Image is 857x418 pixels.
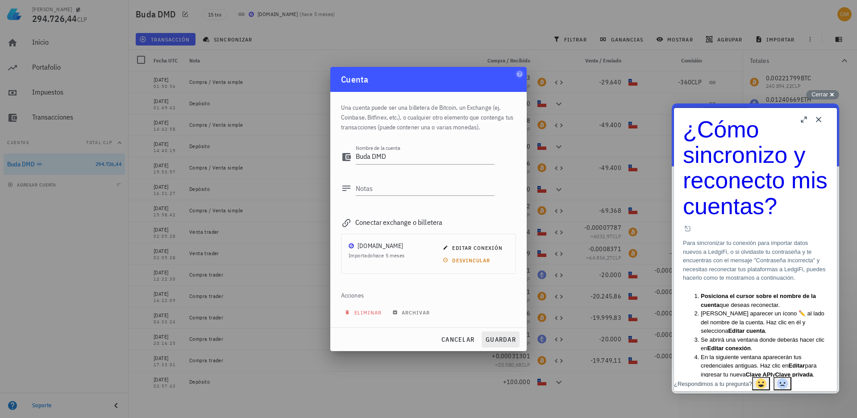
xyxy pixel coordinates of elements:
[373,252,405,259] span: hace 5 meses
[389,306,436,319] button: archivar
[485,335,516,344] span: guardar
[441,335,474,344] span: cancelar
[2,273,165,288] div: Article feedback
[29,206,156,232] li: [PERSON_NAME] aparecer un ícono ✏️ al lado del nombre de la cuenta. Haz clic en él y selecciona .
[482,331,520,348] button: guardar
[80,273,98,287] button: Send feedback: Sí. For "¿Respondimos a tu pregunta?"
[11,13,156,116] h1: ¿Cómo sincronizo y reconecto mis cuentas?
[672,103,839,393] iframe: Help Scout Beacon - Live Chat, Contact Form, and Knowledge Base
[394,309,430,316] span: archivar
[102,273,120,287] button: Send feedback: No. For "¿Respondimos a tu pregunta?"
[346,309,382,316] span: eliminar
[437,331,478,348] button: cancelar
[35,241,79,248] strong: Editar conexión
[445,244,503,251] span: editar conexión
[341,306,387,319] button: eliminar
[439,254,496,266] button: desvincular
[330,67,527,92] div: Cuenta
[29,249,156,276] li: En la siguiente ventana aparecerán tus credenciales antiguas. Haz clic en para ingresar tu nueva y .
[349,243,354,248] img: BudaPuntoCom
[29,188,156,206] li: que deseas reconectar.
[341,216,516,228] div: Conectar exchange o billetera
[349,252,404,259] span: Importado
[356,145,400,151] label: Nombre de la cuenta
[103,268,141,274] strong: Clave privada
[29,189,144,205] strong: Posiciona el cursor sobre el nombre de la cuenta
[11,13,156,132] div: ¿Cómo sincronizo y reconecto mis cuentas?
[811,91,828,98] span: Cerrar
[11,135,156,179] p: Para sincronizar tu conexión para importar datos nuevos a LedgiFi, o si olvidaste tu contraseña y...
[2,277,80,284] span: ¿Respondimos a tu pregunta?
[2,276,80,285] div: ¿Respondimos a tu pregunta?
[445,257,490,264] span: desvincular
[806,90,839,99] button: Cerrar
[341,285,516,306] div: Acciones
[11,13,156,132] a: ¿Cómo sincronizo y reconecto mis cuentas?. Click to open in new window.
[439,241,508,254] button: editar conexión
[341,92,516,137] div: Una cuenta puede ser una billetera de Bitcoin, un Exchange (ej. Coinbase, Bitfinex, etc.), o cual...
[56,224,93,231] strong: Editar cuenta
[117,259,133,265] strong: Editar
[29,232,156,249] li: Se abrirá una ventana donde deberás hacer clic en .
[358,241,403,250] div: [DOMAIN_NAME]
[74,268,100,274] strong: Clave API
